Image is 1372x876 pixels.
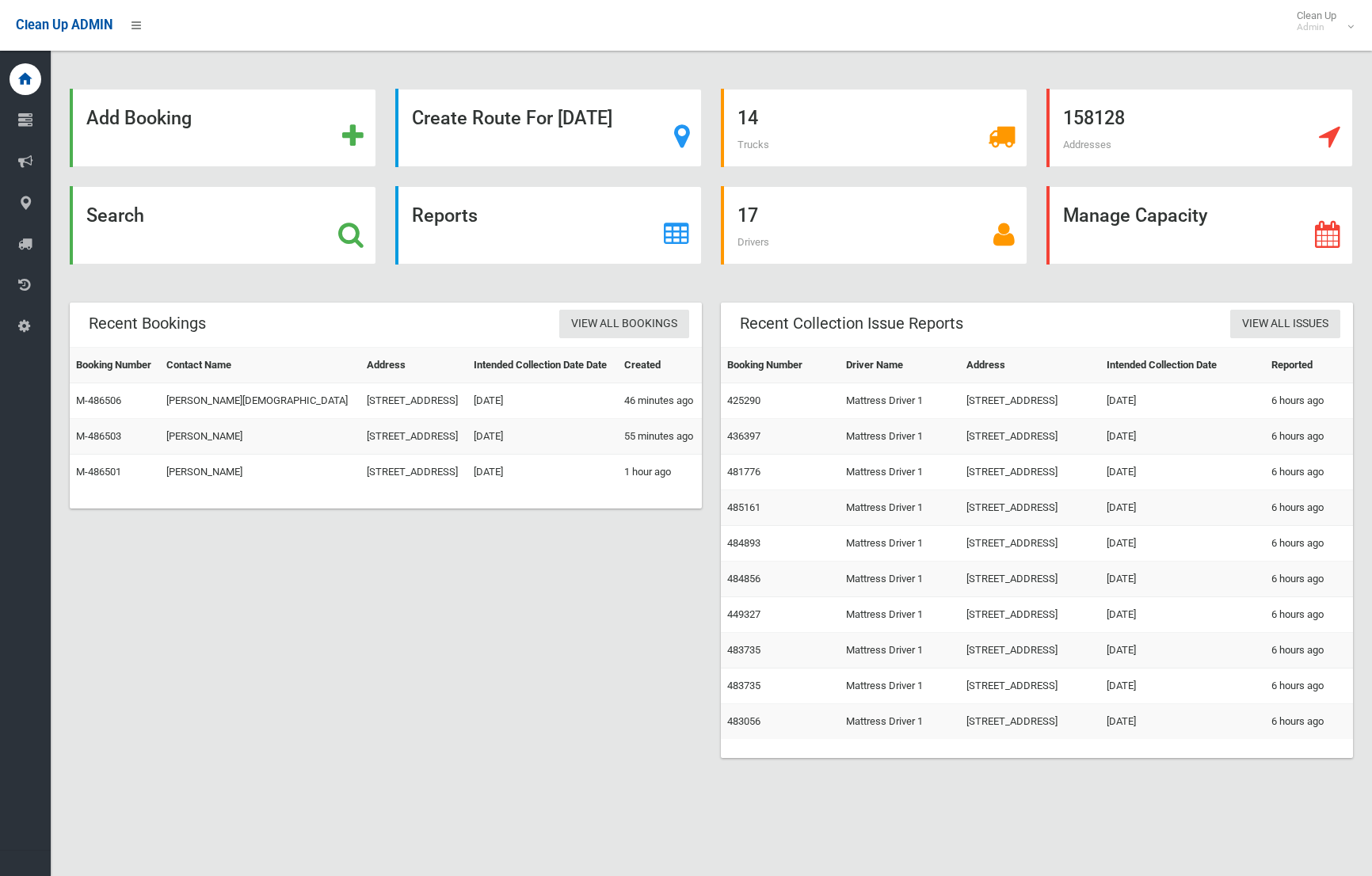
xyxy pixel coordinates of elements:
[1265,562,1353,597] td: 6 hours ago
[467,419,618,455] td: [DATE]
[160,348,360,383] th: Contact Name
[1100,597,1266,633] td: [DATE]
[721,348,840,383] th: Booking Number
[727,644,760,656] a: 483735
[960,562,1100,597] td: [STREET_ADDRESS]
[467,348,618,383] th: Intended Collection Date Date
[1265,668,1353,704] td: 6 hours ago
[618,455,702,490] td: 1 hour ago
[1100,348,1266,383] th: Intended Collection Date
[840,704,960,740] td: Mattress Driver 1
[70,186,376,265] a: Search
[86,107,192,129] strong: Add Booking
[840,455,960,490] td: Mattress Driver 1
[1265,455,1353,490] td: 6 hours ago
[86,204,144,227] strong: Search
[1265,490,1353,526] td: 6 hours ago
[737,204,758,227] strong: 17
[960,348,1100,383] th: Address
[160,383,360,419] td: [PERSON_NAME][DEMOGRAPHIC_DATA]
[737,139,769,150] span: Trucks
[1265,597,1353,633] td: 6 hours ago
[1100,633,1266,668] td: [DATE]
[721,186,1027,265] a: 17 Drivers
[1063,139,1111,150] span: Addresses
[1265,348,1353,383] th: Reported
[960,455,1100,490] td: [STREET_ADDRESS]
[1265,526,1353,562] td: 6 hours ago
[360,383,467,419] td: [STREET_ADDRESS]
[76,430,121,442] a: M-486503
[76,466,121,478] a: M-486501
[70,308,225,339] header: Recent Bookings
[70,89,376,167] a: Add Booking
[467,383,618,419] td: [DATE]
[360,348,467,383] th: Address
[16,17,112,32] span: Clean Up ADMIN
[412,204,478,227] strong: Reports
[1289,10,1352,33] span: Clean Up
[737,236,769,248] span: Drivers
[1297,21,1336,33] small: Admin
[1100,668,1266,704] td: [DATE]
[160,455,360,490] td: [PERSON_NAME]
[412,107,612,129] strong: Create Route For [DATE]
[840,419,960,455] td: Mattress Driver 1
[960,704,1100,740] td: [STREET_ADDRESS]
[840,526,960,562] td: Mattress Driver 1
[1230,310,1340,339] a: View All Issues
[727,608,760,620] a: 449327
[1100,419,1266,455] td: [DATE]
[1063,107,1125,129] strong: 158128
[960,633,1100,668] td: [STREET_ADDRESS]
[960,668,1100,704] td: [STREET_ADDRESS]
[737,107,758,129] strong: 14
[1265,704,1353,740] td: 6 hours ago
[360,455,467,490] td: [STREET_ADDRESS]
[727,430,760,442] a: 436397
[1100,562,1266,597] td: [DATE]
[70,348,160,383] th: Booking Number
[360,419,467,455] td: [STREET_ADDRESS]
[840,562,960,597] td: Mattress Driver 1
[1046,186,1353,265] a: Manage Capacity
[1046,89,1353,167] a: 158128 Addresses
[559,310,689,339] a: View All Bookings
[960,419,1100,455] td: [STREET_ADDRESS]
[395,186,702,265] a: Reports
[840,490,960,526] td: Mattress Driver 1
[721,308,982,339] header: Recent Collection Issue Reports
[1265,383,1353,419] td: 6 hours ago
[395,89,702,167] a: Create Route For [DATE]
[840,348,960,383] th: Driver Name
[840,383,960,419] td: Mattress Driver 1
[960,490,1100,526] td: [STREET_ADDRESS]
[727,680,760,691] a: 483735
[727,501,760,513] a: 485161
[960,383,1100,419] td: [STREET_ADDRESS]
[1100,383,1266,419] td: [DATE]
[1265,419,1353,455] td: 6 hours ago
[1063,204,1207,227] strong: Manage Capacity
[840,668,960,704] td: Mattress Driver 1
[721,89,1027,167] a: 14 Trucks
[76,394,121,406] a: M-486506
[467,455,618,490] td: [DATE]
[618,383,702,419] td: 46 minutes ago
[727,573,760,585] a: 484856
[1265,633,1353,668] td: 6 hours ago
[618,348,702,383] th: Created
[1100,704,1266,740] td: [DATE]
[160,419,360,455] td: [PERSON_NAME]
[1100,526,1266,562] td: [DATE]
[727,466,760,478] a: 481776
[1100,490,1266,526] td: [DATE]
[727,394,760,406] a: 425290
[727,715,760,727] a: 483056
[960,597,1100,633] td: [STREET_ADDRESS]
[727,537,760,549] a: 484893
[1100,455,1266,490] td: [DATE]
[840,633,960,668] td: Mattress Driver 1
[840,597,960,633] td: Mattress Driver 1
[960,526,1100,562] td: [STREET_ADDRESS]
